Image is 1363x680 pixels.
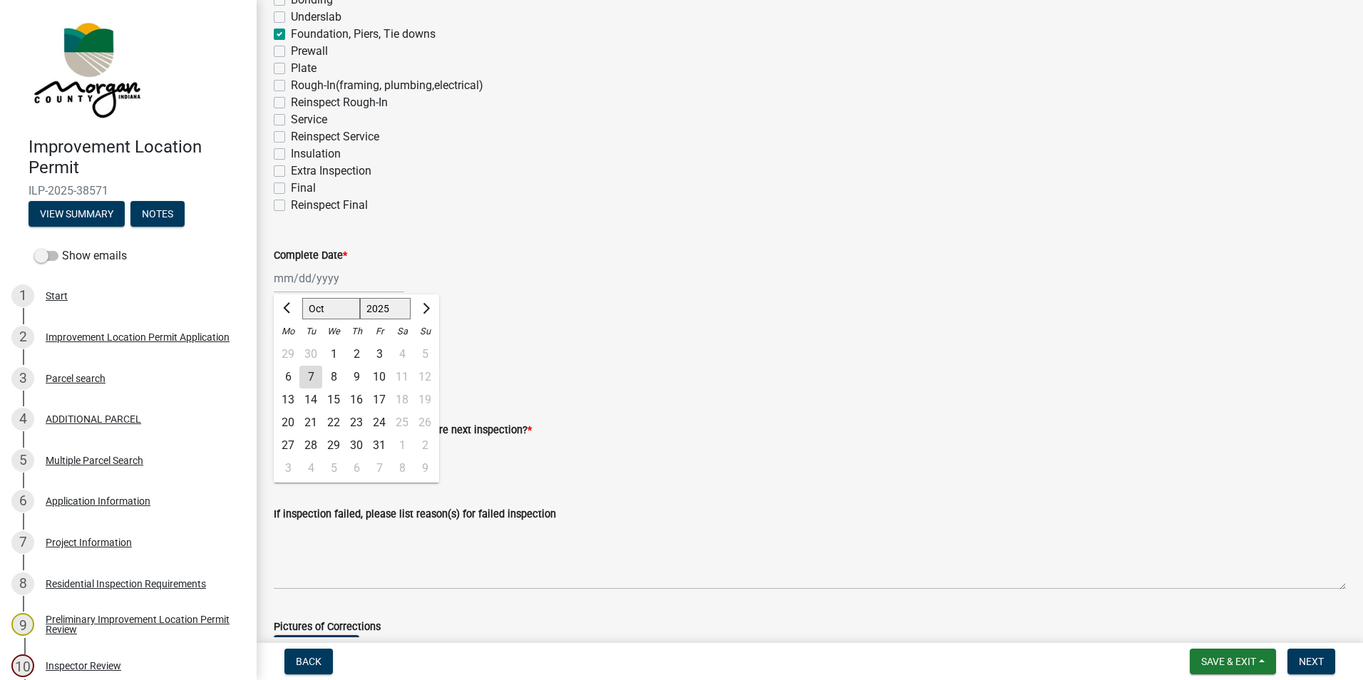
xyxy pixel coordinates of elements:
label: Service [291,111,327,128]
label: Plate [291,60,317,77]
button: View Summary [29,201,125,227]
div: 6 [277,366,299,388]
div: Wednesday, October 8, 2025 [322,366,345,388]
div: 14 [299,388,322,411]
div: 21 [299,411,322,434]
div: 3 [277,457,299,480]
div: Residential Inspection Requirements [46,579,206,589]
label: Reinspect Final [291,197,368,214]
div: ADDITIONAL PARCEL [46,414,141,424]
div: Sa [391,320,413,343]
div: 27 [277,434,299,457]
div: Preliminary Improvement Location Permit Review [46,614,234,634]
div: 16 [345,388,368,411]
div: 29 [322,434,345,457]
div: Su [413,320,436,343]
div: Tuesday, October 21, 2025 [299,411,322,434]
div: Monday, October 13, 2025 [277,388,299,411]
span: Back [296,656,322,667]
div: 10 [368,366,391,388]
div: Parcel search [46,374,106,383]
div: 3 [368,343,391,366]
div: Friday, November 7, 2025 [368,457,391,480]
div: 4 [11,408,34,431]
div: 9 [345,366,368,388]
label: Underslab [291,9,341,26]
div: 30 [299,343,322,366]
div: Tu [299,320,322,343]
div: Wednesday, October 29, 2025 [322,434,345,457]
div: Tuesday, November 4, 2025 [299,457,322,480]
div: We [322,320,345,343]
div: 29 [277,343,299,366]
div: 23 [345,411,368,434]
span: Save & Exit [1201,656,1256,667]
label: Show emails [34,247,127,264]
button: Back [284,649,333,674]
div: Thursday, October 2, 2025 [345,343,368,366]
div: 17 [368,388,391,411]
label: If inspection failed, please list reason(s) for failed inspection [274,510,556,520]
span: Next [1299,656,1324,667]
div: 20 [277,411,299,434]
select: Select year [360,298,411,319]
div: Improvement Location Permit Application [46,332,230,342]
div: Thursday, October 30, 2025 [345,434,368,457]
div: 7 [299,366,322,388]
button: Notes [130,201,185,227]
input: mm/dd/yyyy [274,264,404,293]
div: Fr [368,320,391,343]
div: 6 [345,457,368,480]
div: 2 [345,343,368,366]
div: Multiple Parcel Search [46,455,143,465]
div: 22 [322,411,345,434]
label: Insulation [291,145,341,163]
div: 7 [368,457,391,480]
div: 8 [11,572,34,595]
button: Select files [274,635,359,661]
div: 4 [299,457,322,480]
div: Mo [277,320,299,343]
label: Reinspect Rough-In [291,94,388,111]
div: 10 [11,654,34,677]
div: Monday, November 3, 2025 [277,457,299,480]
div: Th [345,320,368,343]
label: Reinspect Service [291,128,379,145]
div: Friday, October 10, 2025 [368,366,391,388]
div: 28 [299,434,322,457]
div: Wednesday, October 15, 2025 [322,388,345,411]
div: Tuesday, September 30, 2025 [299,343,322,366]
h4: Improvement Location Permit [29,137,245,178]
wm-modal-confirm: Notes [130,209,185,220]
div: Thursday, October 9, 2025 [345,366,368,388]
label: Rough-In(framing, plumbing,electrical) [291,77,483,94]
div: 5 [322,457,345,480]
button: Next month [416,297,433,320]
label: Prewall [291,43,328,60]
button: Save & Exit [1190,649,1276,674]
select: Select month [302,298,360,319]
div: Monday, October 27, 2025 [277,434,299,457]
div: 7 [11,531,34,554]
button: Next [1287,649,1335,674]
div: 3 [11,367,34,390]
div: 2 [11,326,34,349]
div: 6 [11,490,34,512]
div: Thursday, October 16, 2025 [345,388,368,411]
button: Previous month [279,297,297,320]
div: Wednesday, November 5, 2025 [322,457,345,480]
wm-modal-confirm: Summary [29,209,125,220]
img: Morgan County, Indiana [29,15,143,122]
div: Friday, October 3, 2025 [368,343,391,366]
label: Final [291,180,316,197]
div: Application Information [46,496,150,506]
div: Friday, October 24, 2025 [368,411,391,434]
div: Friday, October 17, 2025 [368,388,391,411]
div: Start [46,291,68,301]
div: 30 [345,434,368,457]
div: Tuesday, October 7, 2025 [299,366,322,388]
div: 1 [11,284,34,307]
div: Thursday, November 6, 2025 [345,457,368,480]
div: Tuesday, October 28, 2025 [299,434,322,457]
div: 8 [322,366,345,388]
